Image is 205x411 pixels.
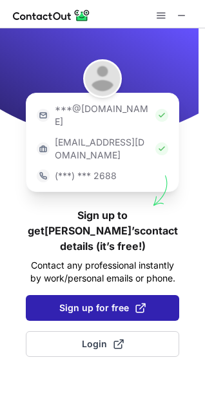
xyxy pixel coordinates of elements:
[26,331,179,357] button: Login
[83,59,122,98] img: Harshita Karamchandani
[37,142,50,155] img: https://contactout.com/extension/app/static/media/login-work-icon.638a5007170bc45168077fde17b29a1...
[26,295,179,321] button: Sign up for free
[37,109,50,122] img: https://contactout.com/extension/app/static/media/login-email-icon.f64bce713bb5cd1896fef81aa7b14a...
[82,338,124,350] span: Login
[59,301,146,314] span: Sign up for free
[155,109,168,122] img: Check Icon
[55,102,150,128] p: ***@[DOMAIN_NAME]
[13,8,90,23] img: ContactOut v5.3.10
[55,136,150,162] p: [EMAIL_ADDRESS][DOMAIN_NAME]
[37,169,50,182] img: https://contactout.com/extension/app/static/media/login-phone-icon.bacfcb865e29de816d437549d7f4cb...
[26,259,179,285] p: Contact any professional instantly by work/personal emails or phone.
[26,207,179,254] h1: Sign up to get [PERSON_NAME]’s contact details (it’s free!)
[155,142,168,155] img: Check Icon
